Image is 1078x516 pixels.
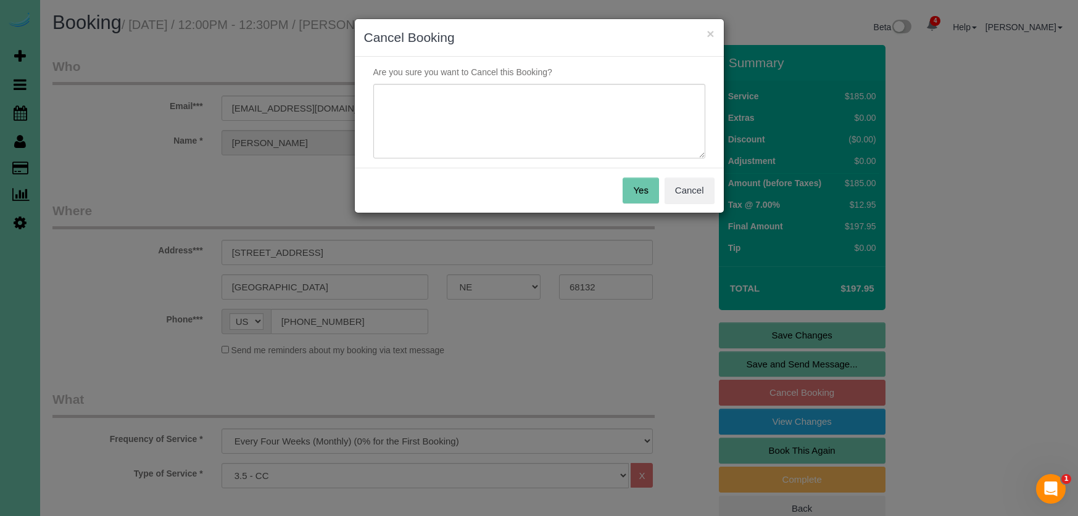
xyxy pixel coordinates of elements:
[1061,474,1071,484] span: 1
[623,178,658,203] button: Yes
[364,66,715,78] p: Are you sure you want to Cancel this Booking?
[665,178,715,203] button: Cancel
[355,19,724,213] sui-modal: Cancel Booking
[707,27,714,40] button: ×
[364,28,715,47] h3: Cancel Booking
[1036,474,1066,504] iframe: Intercom live chat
